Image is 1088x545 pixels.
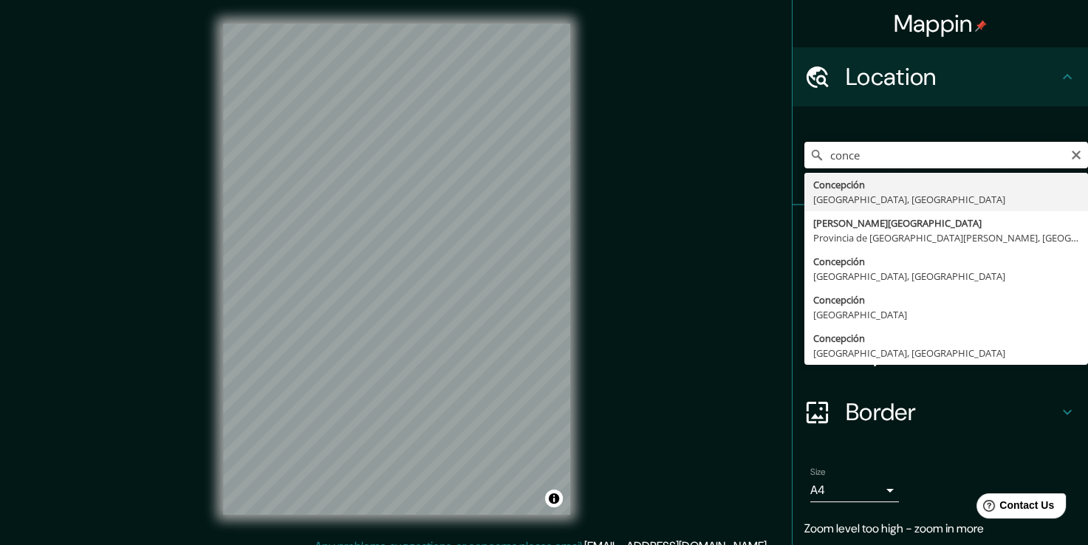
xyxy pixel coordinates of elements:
iframe: Help widget launcher [957,487,1072,529]
input: Pick your city or area [804,142,1088,168]
div: Layout [793,323,1088,383]
label: Size [810,466,826,479]
div: Concepción [813,331,1079,346]
p: Zoom level too high - zoom in more [804,520,1076,538]
div: [GEOGRAPHIC_DATA], [GEOGRAPHIC_DATA] [813,192,1079,207]
div: Concepción [813,177,1079,192]
canvas: Map [223,24,570,515]
div: Provincia de [GEOGRAPHIC_DATA][PERSON_NAME], [GEOGRAPHIC_DATA] [813,230,1079,245]
div: [PERSON_NAME][GEOGRAPHIC_DATA] [813,216,1079,230]
div: A4 [810,479,899,502]
div: Location [793,47,1088,106]
button: Clear [1070,147,1082,161]
h4: Mappin [894,9,988,38]
div: [GEOGRAPHIC_DATA] [813,307,1079,322]
div: [GEOGRAPHIC_DATA], [GEOGRAPHIC_DATA] [813,269,1079,284]
div: Concepción [813,292,1079,307]
div: [GEOGRAPHIC_DATA], [GEOGRAPHIC_DATA] [813,346,1079,360]
button: Toggle attribution [545,490,563,507]
div: Border [793,383,1088,442]
div: Pins [793,205,1088,264]
div: Style [793,264,1088,323]
h4: Layout [846,338,1058,368]
div: Concepción [813,254,1079,269]
h4: Border [846,397,1058,427]
h4: Location [846,62,1058,92]
img: pin-icon.png [975,20,987,32]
